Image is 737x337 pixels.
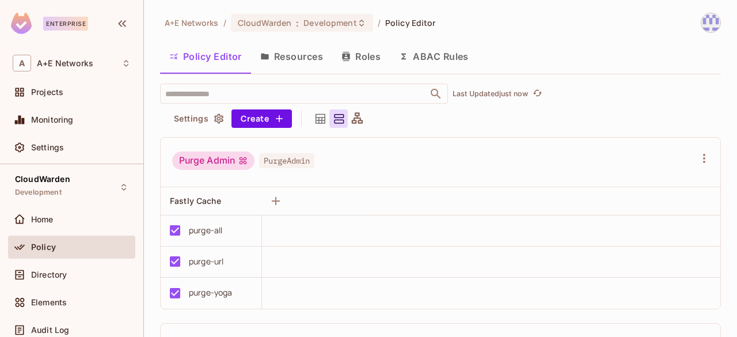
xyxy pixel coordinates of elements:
[170,196,221,206] span: Fastly Cache
[165,17,219,28] span: the active workspace
[160,42,251,71] button: Policy Editor
[390,42,478,71] button: ABAC Rules
[43,17,88,31] div: Enterprise
[31,325,69,335] span: Audit Log
[428,86,444,102] button: Open
[11,13,32,34] img: SReyMgAAAABJRU5ErkJggg==
[169,109,227,128] button: Settings
[31,143,64,152] span: Settings
[31,270,67,279] span: Directory
[303,17,356,28] span: Development
[701,13,720,32] img: Muhammad Kassali
[259,153,314,168] span: PurgeAdmin
[385,17,436,28] span: Policy Editor
[172,152,254,170] div: Purge Admin
[295,18,299,28] span: :
[251,42,332,71] button: Resources
[528,87,544,101] span: Click to refresh data
[15,175,70,184] span: CloudWarden
[453,89,528,99] p: Last Updated just now
[238,17,291,28] span: CloudWarden
[378,17,381,28] li: /
[31,243,56,252] span: Policy
[189,255,223,268] div: purge-url
[530,87,544,101] button: refresh
[13,55,31,71] span: A
[533,88,542,100] span: refresh
[189,224,222,237] div: purge-all
[37,59,93,68] span: Workspace: A+E Networks
[332,42,390,71] button: Roles
[31,215,54,224] span: Home
[189,286,233,299] div: purge-yoga
[223,17,226,28] li: /
[31,88,63,97] span: Projects
[231,109,292,128] button: Create
[31,298,67,307] span: Elements
[15,188,62,197] span: Development
[31,115,74,124] span: Monitoring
